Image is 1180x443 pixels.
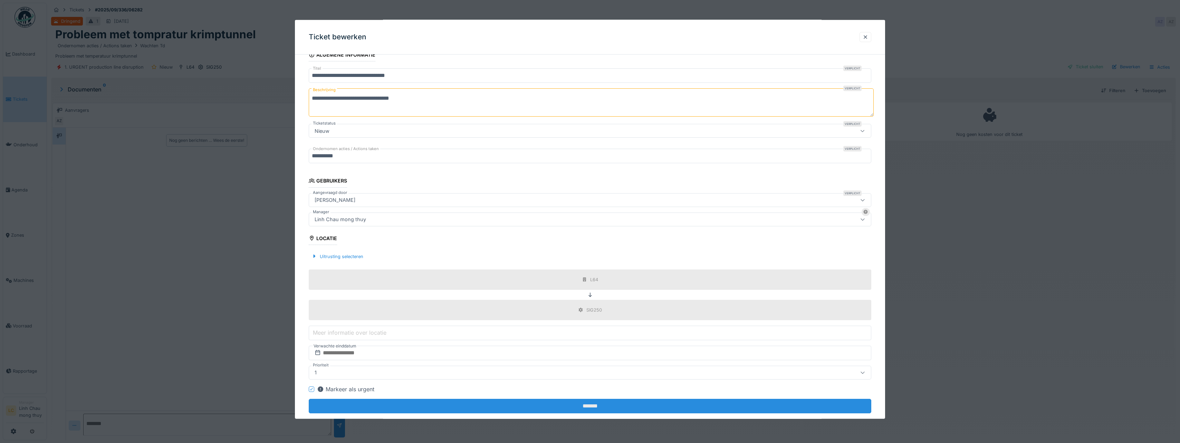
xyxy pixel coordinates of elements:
[312,127,332,135] div: Nieuw
[843,66,862,71] div: Verplicht
[313,342,357,350] label: Verwachte einddatum
[309,233,337,245] div: Locatie
[586,307,602,313] div: SIG250
[309,50,375,61] div: Algemene informatie
[311,66,323,71] label: Titel
[590,276,598,283] div: L64
[843,86,862,91] div: Verplicht
[311,328,388,337] label: Meer informatie over locatie
[317,385,374,393] div: Markeer als urgent
[311,146,380,152] label: Ondernomen acties / Actions taken
[843,190,862,196] div: Verplicht
[312,196,358,204] div: [PERSON_NAME]
[312,369,319,376] div: 1
[843,121,862,127] div: Verplicht
[309,252,366,261] div: Uitrusting selecteren
[309,176,347,187] div: Gebruikers
[311,362,330,368] label: Prioriteit
[311,86,337,94] label: Beschrijving
[312,215,369,223] div: Linh Chau mong thuy
[843,146,862,151] div: Verplicht
[311,209,330,215] label: Manager
[311,120,337,126] label: Ticketstatus
[309,33,366,41] h3: Ticket bewerken
[311,189,348,195] label: Aangevraagd door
